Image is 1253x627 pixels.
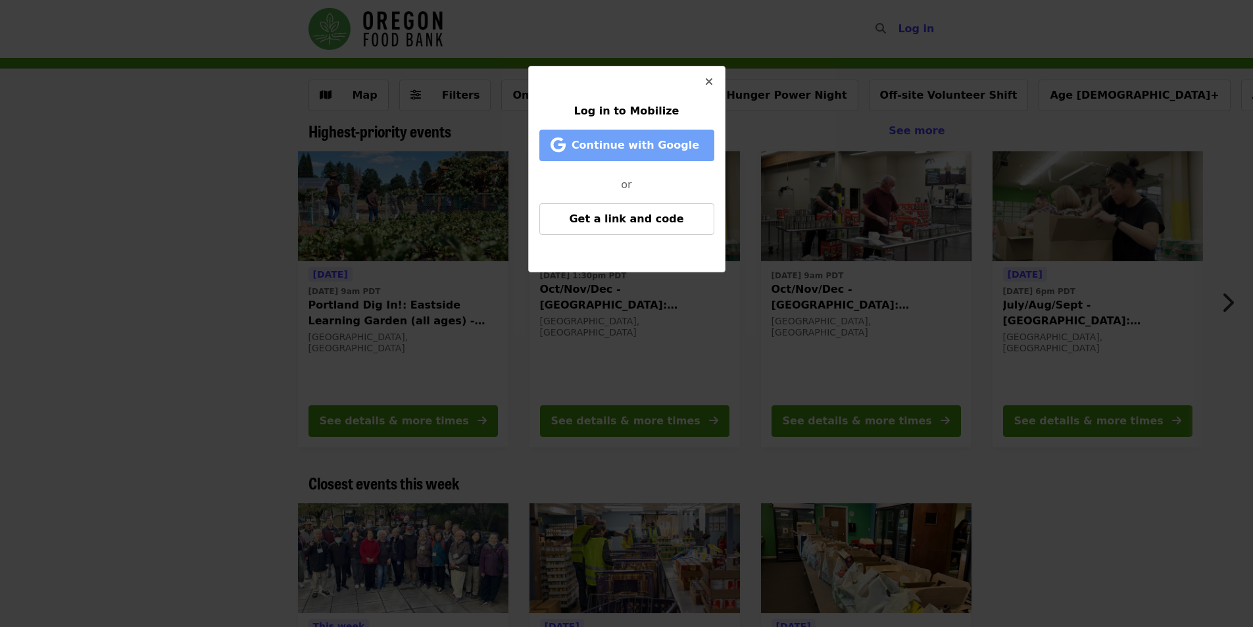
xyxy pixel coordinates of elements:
i: times icon [705,76,713,88]
span: Get a link and code [569,213,683,225]
span: Log in to Mobilize [574,105,679,117]
button: Get a link and code [539,203,714,235]
button: Continue with Google [539,130,714,161]
span: or [621,178,631,191]
i: google icon [551,136,566,155]
button: Close [693,66,725,98]
span: Continue with Google [572,139,699,151]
